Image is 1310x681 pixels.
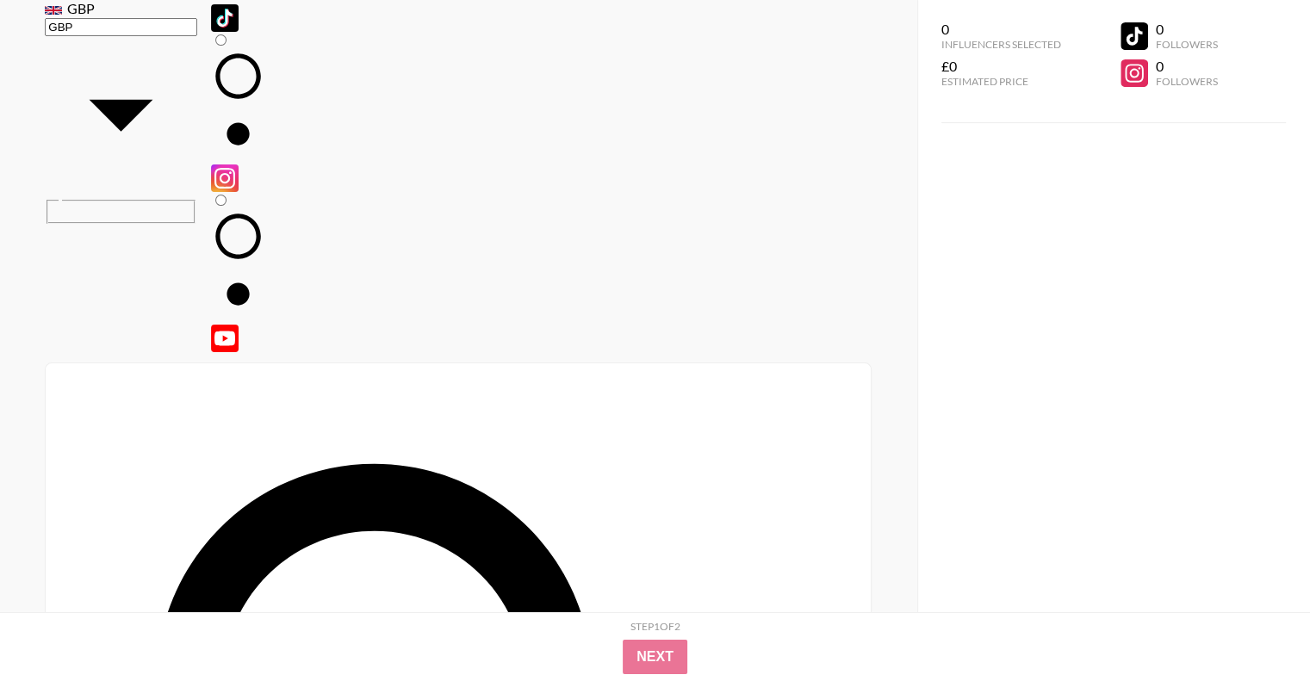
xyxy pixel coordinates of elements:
[211,164,239,192] img: Instagram
[941,21,1061,38] div: 0
[941,75,1061,88] div: Estimated Price
[1155,21,1217,38] div: 0
[1155,75,1217,88] div: Followers
[211,325,239,352] img: YouTube
[211,4,239,32] img: TikTok
[1155,58,1217,75] div: 0
[623,640,687,674] button: Next
[215,195,227,206] input: YouTube
[215,34,227,46] input: Instagram
[1155,38,1217,51] div: Followers
[630,620,680,633] div: Step 1 of 2
[941,38,1061,51] div: Influencers Selected
[1224,595,1289,660] iframe: Drift Widget Chat Controller
[941,58,1061,75] div: £0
